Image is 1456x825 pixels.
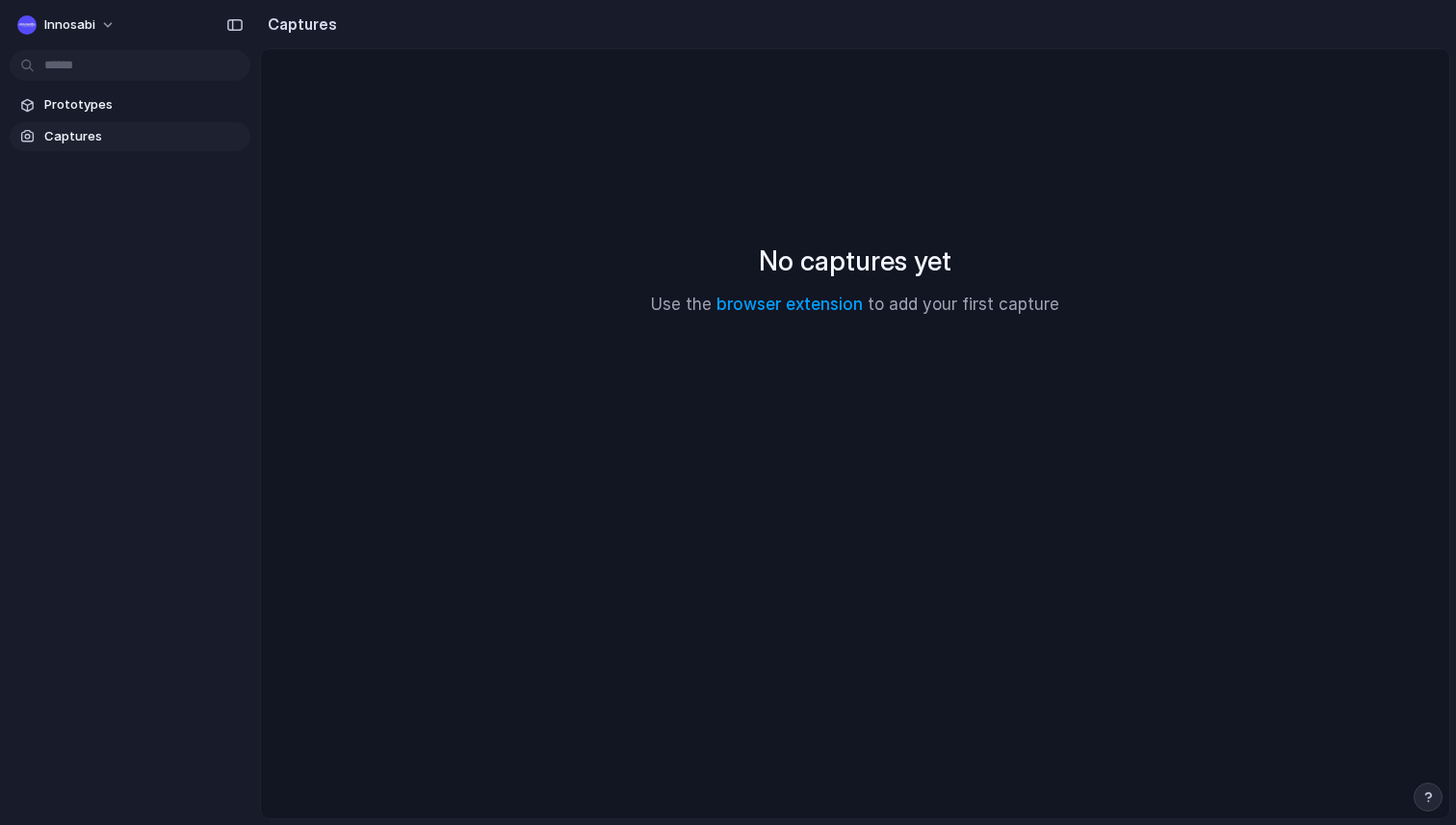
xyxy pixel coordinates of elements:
[44,15,95,35] span: Innosabi
[716,295,863,314] a: browser extension
[10,122,250,151] a: Captures
[759,241,951,281] h2: No captures yet
[44,95,243,115] span: Prototypes
[651,293,1059,318] p: Use the to add your first capture
[260,13,337,36] h2: Captures
[10,10,125,40] button: Innosabi
[10,90,250,119] a: Prototypes
[44,127,243,146] span: Captures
